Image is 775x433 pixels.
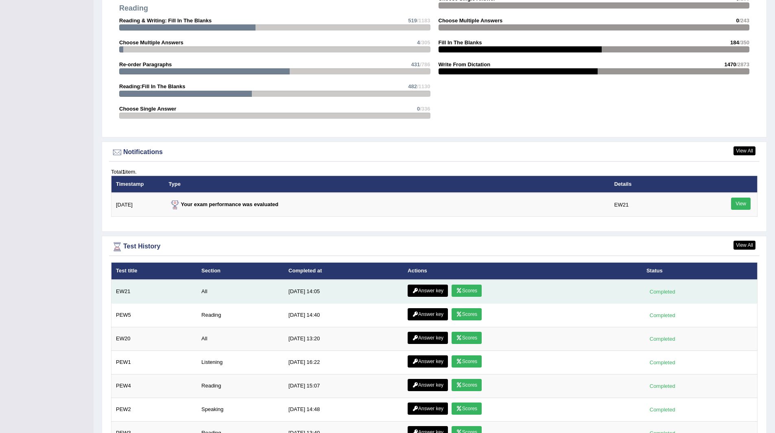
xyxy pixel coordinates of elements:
a: Answer key [408,285,448,297]
a: Answer key [408,379,448,391]
td: PEW5 [111,303,197,327]
td: PEW4 [111,374,197,398]
td: All [197,327,284,350]
div: Completed [646,335,678,343]
span: 431 [411,61,420,67]
th: Actions [403,263,642,280]
a: Answer key [408,332,448,344]
th: Section [197,263,284,280]
div: Notifications [111,146,758,159]
span: 519 [408,17,417,24]
strong: Reading:Fill In The Blanks [119,83,186,89]
div: Total item. [111,168,758,176]
div: Completed [646,358,678,367]
strong: Your exam performance was evaluated [169,201,279,207]
a: Answer key [408,355,448,368]
span: 0 [417,106,420,112]
span: 1470 [725,61,736,67]
span: 184 [730,39,739,46]
td: Speaking [197,398,284,421]
td: Reading [197,374,284,398]
strong: Write From Dictation [439,61,491,67]
strong: Fill In The Blanks [439,39,482,46]
span: /786 [420,61,430,67]
td: [DATE] 14:48 [284,398,403,421]
strong: Choose Single Answer [119,106,176,112]
span: /2873 [736,61,749,67]
a: Scores [452,379,482,391]
th: Completed at [284,263,403,280]
th: Status [642,263,758,280]
td: Reading [197,303,284,327]
a: Scores [452,285,482,297]
div: Completed [646,311,678,320]
a: View All [734,146,755,155]
a: Scores [452,308,482,320]
a: Scores [452,355,482,368]
div: Test History [111,241,758,253]
td: EW21 [610,193,709,217]
th: Type [164,176,610,193]
td: EW20 [111,327,197,350]
div: Completed [646,287,678,296]
span: /243 [739,17,749,24]
div: Completed [646,405,678,414]
a: Answer key [408,308,448,320]
span: /350 [739,39,749,46]
td: [DATE] 14:40 [284,303,403,327]
span: /1130 [417,83,430,89]
td: [DATE] 13:20 [284,327,403,350]
a: Answer key [408,403,448,415]
td: PEW2 [111,398,197,421]
th: Test title [111,263,197,280]
strong: Re-order Paragraphs [119,61,172,67]
b: 1 [122,169,125,175]
a: View All [734,241,755,250]
span: 482 [408,83,417,89]
th: Timestamp [111,176,164,193]
th: Details [610,176,709,193]
td: EW21 [111,280,197,304]
strong: Reading & Writing: Fill In The Blanks [119,17,212,24]
span: 4 [417,39,420,46]
td: All [197,280,284,304]
td: [DATE] 14:05 [284,280,403,304]
span: /1183 [417,17,430,24]
strong: Choose Multiple Answers [439,17,503,24]
span: /336 [420,106,430,112]
td: [DATE] 16:22 [284,350,403,374]
a: View [731,198,751,210]
strong: Choose Multiple Answers [119,39,183,46]
a: Scores [452,403,482,415]
td: Listening [197,350,284,374]
span: /305 [420,39,430,46]
strong: Reading [119,4,148,12]
td: [DATE] 15:07 [284,374,403,398]
div: Completed [646,382,678,390]
td: [DATE] [111,193,164,217]
span: 0 [736,17,739,24]
td: PEW1 [111,350,197,374]
a: Scores [452,332,482,344]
